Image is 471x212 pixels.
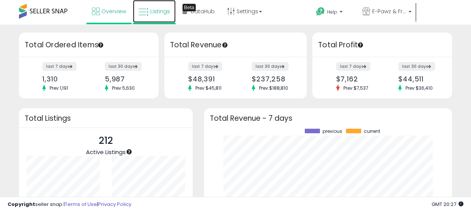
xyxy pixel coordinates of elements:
div: Tooltip anchor [182,4,196,11]
a: Terms of Use [65,201,97,208]
span: Prev: $45,811 [192,85,225,91]
a: Privacy Policy [98,201,131,208]
label: last 30 days [398,62,435,71]
h3: Total Ordered Items [25,40,153,50]
h3: Total Revenue - 7 days [210,115,446,121]
i: Get Help [316,7,325,16]
div: 1,310 [42,75,83,83]
span: E-Pawz & Friends [372,8,406,15]
div: 5,987 [105,75,145,83]
span: previous [323,129,342,134]
a: Help [310,1,356,25]
label: last 7 days [188,62,222,71]
div: $48,391 [188,75,230,83]
div: Tooltip anchor [221,42,228,48]
span: DataHub [191,8,215,15]
span: Help [327,9,337,15]
div: Tooltip anchor [97,42,104,48]
span: Prev: $36,410 [402,85,437,91]
span: Prev: 1,191 [46,85,72,91]
span: Prev: $7,537 [340,85,372,91]
div: $7,162 [336,75,377,83]
div: Tooltip anchor [126,148,133,155]
label: last 7 days [336,62,370,71]
label: last 7 days [42,62,76,71]
span: Prev: 5,630 [108,85,139,91]
span: Prev: $188,810 [255,85,292,91]
div: $44,511 [398,75,439,83]
h3: Total Listings [25,115,187,121]
span: Listings [150,8,170,15]
span: Overview [101,8,126,15]
h3: Total Revenue [170,40,301,50]
p: 212 [86,134,126,148]
span: Active Listings [86,148,126,156]
label: last 30 days [252,62,289,71]
div: $237,258 [252,75,293,83]
h3: Total Profit [318,40,446,50]
strong: Copyright [8,201,35,208]
label: last 30 days [105,62,142,71]
span: current [364,129,380,134]
span: 2025-09-15 20:27 GMT [432,201,463,208]
div: Tooltip anchor [357,42,364,48]
div: seller snap | | [8,201,131,208]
